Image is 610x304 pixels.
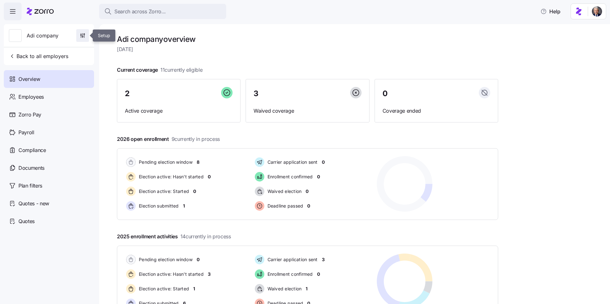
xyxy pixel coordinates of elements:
span: Deadline passed [266,203,303,209]
a: Quotes [4,212,94,230]
h1: Adi company overview [117,34,498,44]
span: 11 currently eligible [160,66,203,74]
span: 0 [193,188,196,195]
span: 0 [306,188,308,195]
span: Waived election [266,286,302,292]
img: 1dcb4e5d-e04d-4770-96a8-8d8f6ece5bdc-1719926415027.jpeg [592,6,602,17]
span: Documents [18,164,44,172]
span: Enrollment confirmed [266,174,313,180]
a: Overview [4,70,94,88]
span: Enrollment confirmed [266,271,313,277]
span: 3 [254,90,259,97]
span: Overview [18,75,40,83]
button: Search across Zorro... [99,4,226,19]
span: 0 [317,271,320,277]
span: Adi company [27,32,58,40]
span: 0 [307,203,310,209]
span: 3 [208,271,211,277]
span: Election active: Hasn't started [137,271,204,277]
a: Quotes - new [4,195,94,212]
span: 0 [322,159,325,165]
span: Waived coverage [254,107,361,115]
a: Zorro Pay [4,106,94,123]
a: Plan filters [4,177,94,195]
span: Employees [18,93,44,101]
span: Compliance [18,146,46,154]
span: 3 [322,256,325,263]
span: Coverage ended [383,107,490,115]
span: 1 [306,286,308,292]
span: 2 [125,90,130,97]
span: Election active: Started [137,286,189,292]
button: Back to all employers [6,50,71,63]
span: Election submitted [137,203,179,209]
span: Election active: Hasn't started [137,174,204,180]
span: 2025 enrollment activities [117,233,231,241]
span: Carrier application sent [266,159,318,165]
span: Current coverage [117,66,203,74]
a: Documents [4,159,94,177]
span: 14 currently in process [180,233,231,241]
span: 1 [193,286,195,292]
span: 0 [383,90,388,97]
a: Compliance [4,141,94,159]
span: Quotes [18,217,35,225]
span: 2026 open enrollment [117,135,220,143]
span: 0 [197,256,200,263]
span: 1 [183,203,185,209]
span: Back to all employers [9,52,68,60]
span: Election active: Started [137,188,189,195]
span: 0 [208,174,211,180]
span: Zorro Pay [18,111,41,119]
span: Pending election window [137,159,193,165]
span: Quotes - new [18,200,49,208]
a: Payroll [4,123,94,141]
span: Pending election window [137,256,193,263]
span: Help [540,8,560,15]
span: 0 [317,174,320,180]
a: Employees [4,88,94,106]
span: [DATE] [117,45,498,53]
span: Payroll [18,129,34,136]
span: Active coverage [125,107,233,115]
span: Plan filters [18,182,42,190]
span: 9 currently in process [172,135,220,143]
span: Waived election [266,188,302,195]
span: Search across Zorro... [114,8,166,16]
span: Carrier application sent [266,256,318,263]
span: 8 [197,159,200,165]
button: Help [535,5,566,18]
